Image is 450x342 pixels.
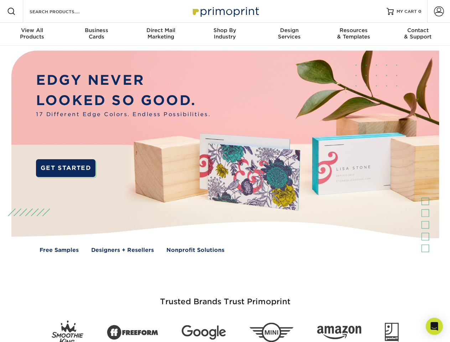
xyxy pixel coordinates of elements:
a: Contact& Support [386,23,450,46]
span: Resources [321,27,386,33]
a: GET STARTED [36,159,95,177]
img: Amazon [317,326,361,340]
a: Nonprofit Solutions [166,246,224,254]
a: BusinessCards [64,23,128,46]
span: MY CART [397,9,417,15]
p: EDGY NEVER [36,70,211,90]
a: Shop ByIndustry [193,23,257,46]
iframe: Google Customer Reviews [2,320,61,340]
h3: Trusted Brands Trust Primoprint [17,280,434,315]
span: Design [257,27,321,33]
p: LOOKED SO GOOD. [36,90,211,111]
img: Google [182,325,226,340]
img: Goodwill [385,323,399,342]
a: Direct MailMarketing [129,23,193,46]
span: Shop By [193,27,257,33]
a: DesignServices [257,23,321,46]
a: Free Samples [40,246,79,254]
span: Business [64,27,128,33]
div: & Templates [321,27,386,40]
div: Services [257,27,321,40]
div: Marketing [129,27,193,40]
div: Cards [64,27,128,40]
div: Industry [193,27,257,40]
a: Resources& Templates [321,23,386,46]
div: Open Intercom Messenger [426,318,443,335]
a: Designers + Resellers [91,246,154,254]
span: Direct Mail [129,27,193,33]
span: 0 [418,9,421,14]
input: SEARCH PRODUCTS..... [29,7,98,16]
span: Contact [386,27,450,33]
span: 17 Different Edge Colors. Endless Possibilities. [36,110,211,119]
img: Primoprint [190,4,261,19]
div: & Support [386,27,450,40]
